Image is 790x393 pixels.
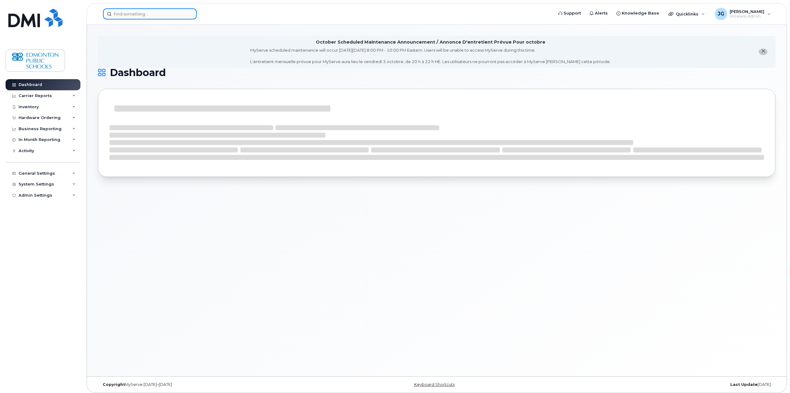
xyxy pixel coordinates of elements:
div: MyServe [DATE]–[DATE] [98,382,324,387]
strong: Last Update [730,382,758,387]
span: Dashboard [110,68,166,77]
button: close notification [759,49,767,55]
div: October Scheduled Maintenance Announcement / Annonce D'entretient Prévue Pour octobre [316,39,545,45]
div: MyServe scheduled maintenance will occur [DATE][DATE] 8:00 PM - 10:00 PM Eastern. Users will be u... [250,47,611,65]
div: [DATE] [550,382,775,387]
a: Keyboard Shortcuts [414,382,455,387]
strong: Copyright [103,382,125,387]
